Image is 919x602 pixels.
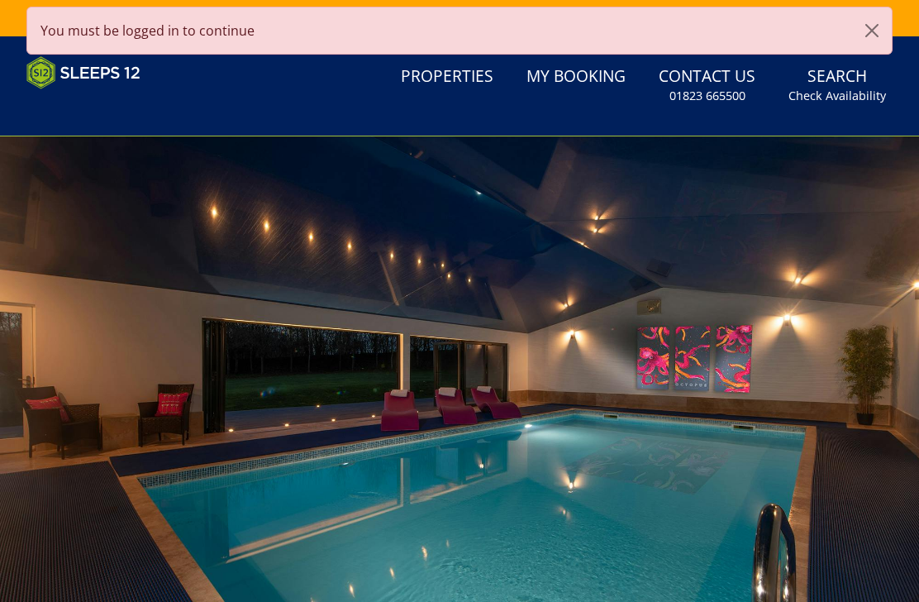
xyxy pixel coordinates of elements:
a: My Booking [520,59,632,96]
a: Properties [394,59,500,96]
div: You must be logged in to continue [26,7,893,55]
a: Contact Us01823 665500 [652,59,762,112]
a: SearchCheck Availability [782,59,893,112]
iframe: Customer reviews powered by Trustpilot [18,99,192,113]
small: Check Availability [788,88,886,104]
img: Sleeps 12 [26,56,140,89]
small: 01823 665500 [669,88,745,104]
